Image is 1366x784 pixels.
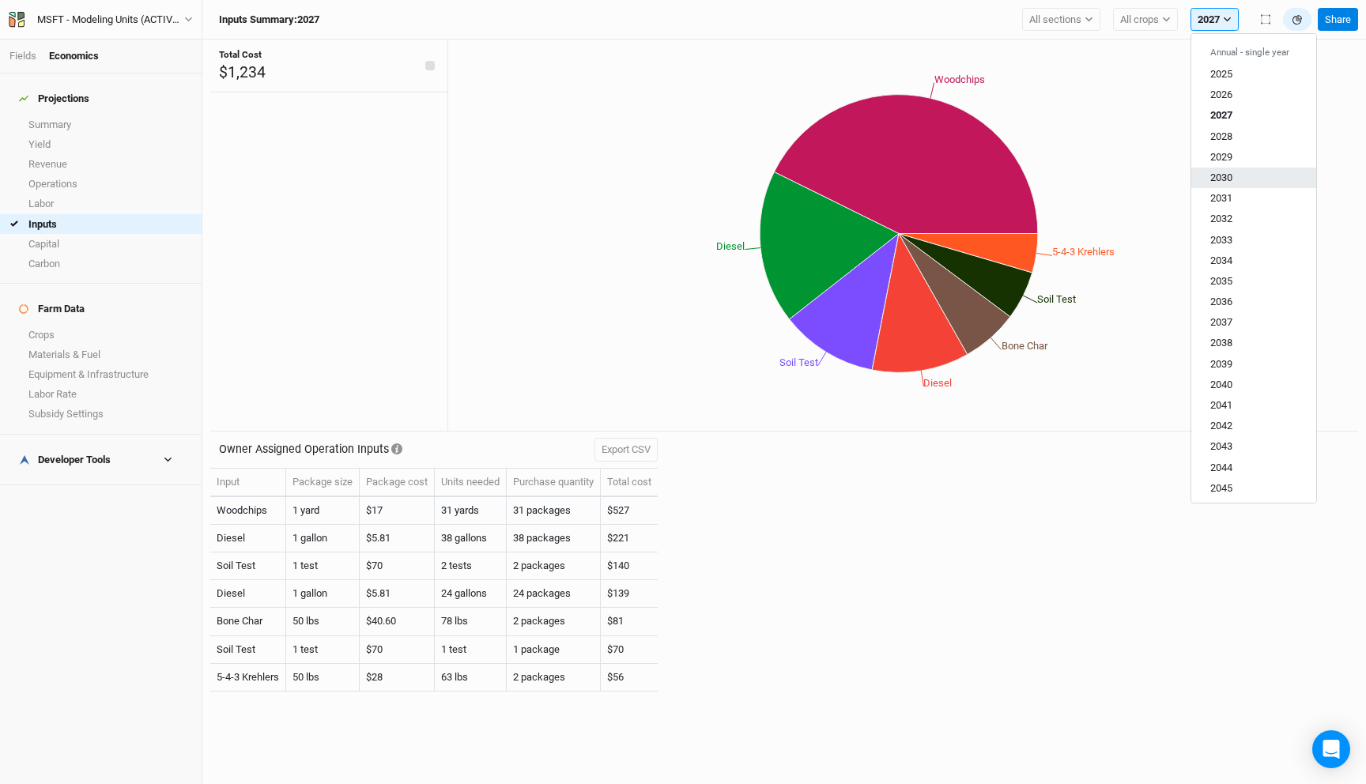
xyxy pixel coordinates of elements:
tspan: Soil Test [779,356,818,368]
td: 2 packages [507,664,601,692]
td: 1 gallon [286,580,360,608]
td: 63 lbs [435,664,507,692]
td: 2 packages [507,552,601,580]
button: 2040 [1191,375,1316,395]
button: 2026 [1191,85,1316,105]
div: Economics [49,49,99,63]
td: $139 [601,580,658,608]
span: 2042 [1210,420,1232,432]
td: 50 lbs [286,664,360,692]
button: 2038 [1191,333,1316,353]
td: $81 [601,608,658,635]
button: 2027 [1191,105,1316,126]
td: Soil Test [210,552,286,580]
div: Tooltip anchor [390,442,404,456]
td: $5.81 [360,580,435,608]
td: $17 [360,497,435,525]
button: 2044 [1191,457,1316,477]
td: $221 [601,525,658,552]
button: 2041 [1191,395,1316,416]
span: $1,234 [219,63,266,81]
button: 2027 [1191,8,1239,32]
td: 5-4-3 Krehlers [210,664,286,692]
button: 2025 [1191,64,1316,85]
span: Total Cost [219,49,262,60]
div: MSFT - Modeling Units (ACTIVE - FINAL) [37,12,184,28]
button: 2028 [1191,126,1316,146]
td: 1 gallon [286,525,360,552]
td: 78 lbs [435,608,507,635]
button: 2036 [1191,292,1316,312]
td: 2 packages [507,608,601,635]
span: 2028 [1210,130,1232,141]
span: All crops [1120,12,1159,28]
td: Diesel [210,525,286,552]
div: Open Intercom Messenger [1312,730,1350,768]
span: 2026 [1210,89,1232,100]
button: MSFT - Modeling Units (ACTIVE - FINAL) [8,11,194,28]
button: 2031 [1191,188,1316,209]
button: Export CSV [594,438,658,462]
th: Package cost [360,469,435,497]
td: $28 [360,664,435,692]
tspan: Bone Char [1002,340,1048,352]
span: 2036 [1210,296,1232,307]
td: 1 test [286,552,360,580]
h3: Inputs Summary: 2027 [219,13,319,26]
td: $56 [601,664,658,692]
span: 2034 [1210,254,1232,266]
th: Units needed [435,469,507,497]
td: $140 [601,552,658,580]
button: 2045 [1191,478,1316,499]
td: 1 test [286,636,360,664]
button: 2032 [1191,209,1316,229]
td: 38 gallons [435,525,507,552]
tspan: Diesel [716,240,745,252]
h6: Annual - single year [1191,40,1316,64]
button: All sections [1022,8,1100,32]
td: 1 test [435,636,507,664]
span: 2035 [1210,275,1232,287]
td: 31 yards [435,497,507,525]
tspan: Diesel [923,377,952,389]
span: 2027 [1210,109,1232,121]
td: Bone Char [210,608,286,635]
span: 2037 [1210,316,1232,328]
td: $70 [601,636,658,664]
span: 2030 [1210,171,1232,183]
div: Farm Data [19,303,85,315]
th: Total cost [601,469,658,497]
td: Diesel [210,580,286,608]
span: 2032 [1210,213,1232,224]
th: Package size [286,469,360,497]
span: 2040 [1210,379,1232,390]
span: 2043 [1210,440,1232,452]
button: 2037 [1191,312,1316,333]
tspan: Woodchips [934,73,985,85]
button: 2035 [1191,271,1316,292]
span: 2029 [1210,151,1232,163]
button: 2046 [1191,499,1316,519]
td: 2 tests [435,552,507,580]
span: 2041 [1210,399,1232,411]
button: 2029 [1191,147,1316,168]
span: 2025 [1210,68,1232,80]
td: 24 gallons [435,580,507,608]
button: 2042 [1191,416,1316,436]
div: Projections [19,92,89,105]
div: Developer Tools [19,454,111,466]
td: $70 [360,552,435,580]
th: Input [210,469,286,497]
td: 38 packages [507,525,601,552]
td: $40.60 [360,608,435,635]
td: $5.81 [360,525,435,552]
td: 50 lbs [286,608,360,635]
span: 2044 [1210,461,1232,473]
span: 2039 [1210,357,1232,369]
td: Soil Test [210,636,286,664]
td: 24 packages [507,580,601,608]
button: Share [1318,8,1358,32]
span: 2045 [1210,482,1232,494]
button: 2033 [1191,229,1316,250]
